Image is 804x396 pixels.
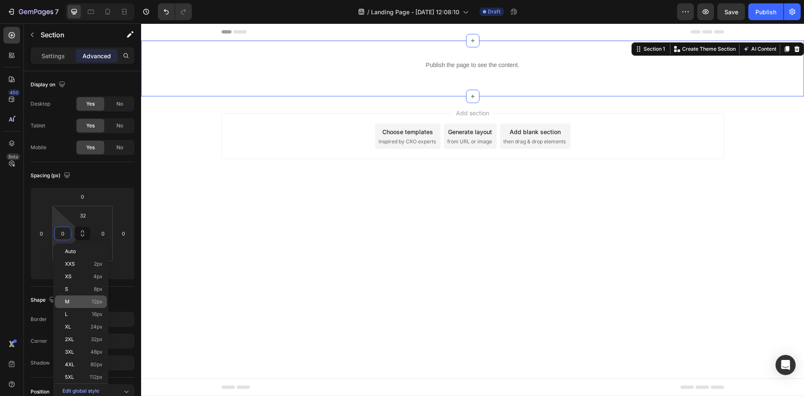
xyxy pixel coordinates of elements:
[158,3,192,20] div: Undo/Redo
[90,324,103,330] span: 24px
[90,349,103,355] span: 48px
[65,324,71,330] span: XL
[65,248,76,254] span: Auto
[55,7,59,17] p: 7
[307,104,351,113] div: Generate layout
[312,85,351,94] span: Add section
[86,100,95,108] span: Yes
[93,360,132,367] div: Add...
[241,104,292,113] div: Choose templates
[94,261,103,267] span: 2px
[35,227,48,240] input: 0
[368,104,420,113] div: Add blank section
[117,227,130,240] input: 0
[82,52,111,60] p: Advanced
[86,122,95,129] span: Yes
[31,337,47,345] div: Corner
[41,30,109,40] p: Section
[31,79,67,91] div: Display on
[65,362,75,368] span: 4XL
[3,3,62,20] button: 7
[776,355,796,375] div: Open Intercom Messenger
[93,338,132,345] div: Add...
[86,144,95,151] span: Yes
[371,8,459,16] span: Landing Page - [DATE] 12:08:10
[94,286,103,292] span: 8px
[65,349,74,355] span: 3XL
[91,336,103,342] span: 32px
[724,8,738,16] span: Save
[41,52,65,60] p: Settings
[6,153,20,160] div: Beta
[90,362,103,368] span: 80px
[93,274,103,280] span: 4px
[8,89,20,96] div: 450
[755,8,776,16] div: Publish
[31,359,50,367] div: Shadow
[92,299,103,305] span: 12px
[31,316,47,323] div: Border
[65,374,74,380] span: 5XL
[57,227,69,240] input: 0px
[65,261,75,267] span: XXS
[237,114,295,122] span: inspired by CRO experts
[75,209,91,222] input: 2xl
[31,122,45,129] div: Tablet
[65,274,72,280] span: XS
[748,3,783,20] button: Publish
[90,374,103,380] span: 112px
[65,336,74,342] span: 2XL
[74,190,91,203] input: 0
[65,299,70,305] span: M
[65,286,68,292] span: S
[31,100,50,108] div: Desktop
[141,23,804,396] iframe: Design area
[717,3,745,20] button: Save
[306,114,351,122] span: from URL or image
[488,8,500,16] span: Draft
[116,100,123,108] span: No
[31,144,46,151] div: Mobile
[97,227,109,240] input: 0px
[92,311,103,317] span: 16px
[362,114,425,122] span: then drag & drop elements
[367,8,369,16] span: /
[93,316,132,324] div: Add...
[116,144,123,151] span: No
[31,295,57,306] div: Shape
[65,311,68,317] span: L
[31,170,72,181] div: Spacing (px)
[116,122,123,129] span: No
